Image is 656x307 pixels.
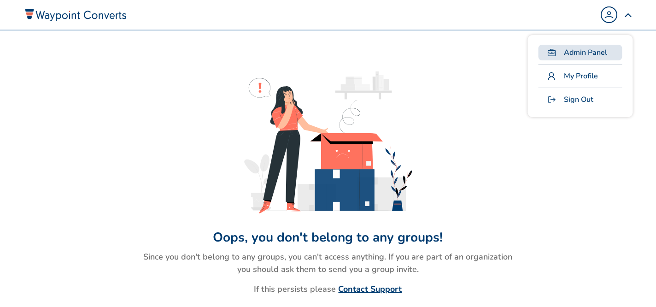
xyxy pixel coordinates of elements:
[602,7,616,22] img: user-profile-1.png
[142,228,515,247] h1: Oops, you don't belong to any groups!
[601,6,633,23] div: Popover trigger
[564,71,598,82] span: My Profile
[538,68,622,84] a: My Profile
[564,47,607,58] span: Admin Panel
[538,92,622,107] a: Sign Out
[564,94,593,105] span: Sign Out
[23,8,127,21] img: Waypoint Converts Logo
[338,283,402,295] a: Contact Support
[142,251,515,276] p: Since you don't belong to any groups, you can't access anything. If you are part of an organizati...
[142,283,515,295] p: If this persists please
[538,45,622,60] a: Admin Panel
